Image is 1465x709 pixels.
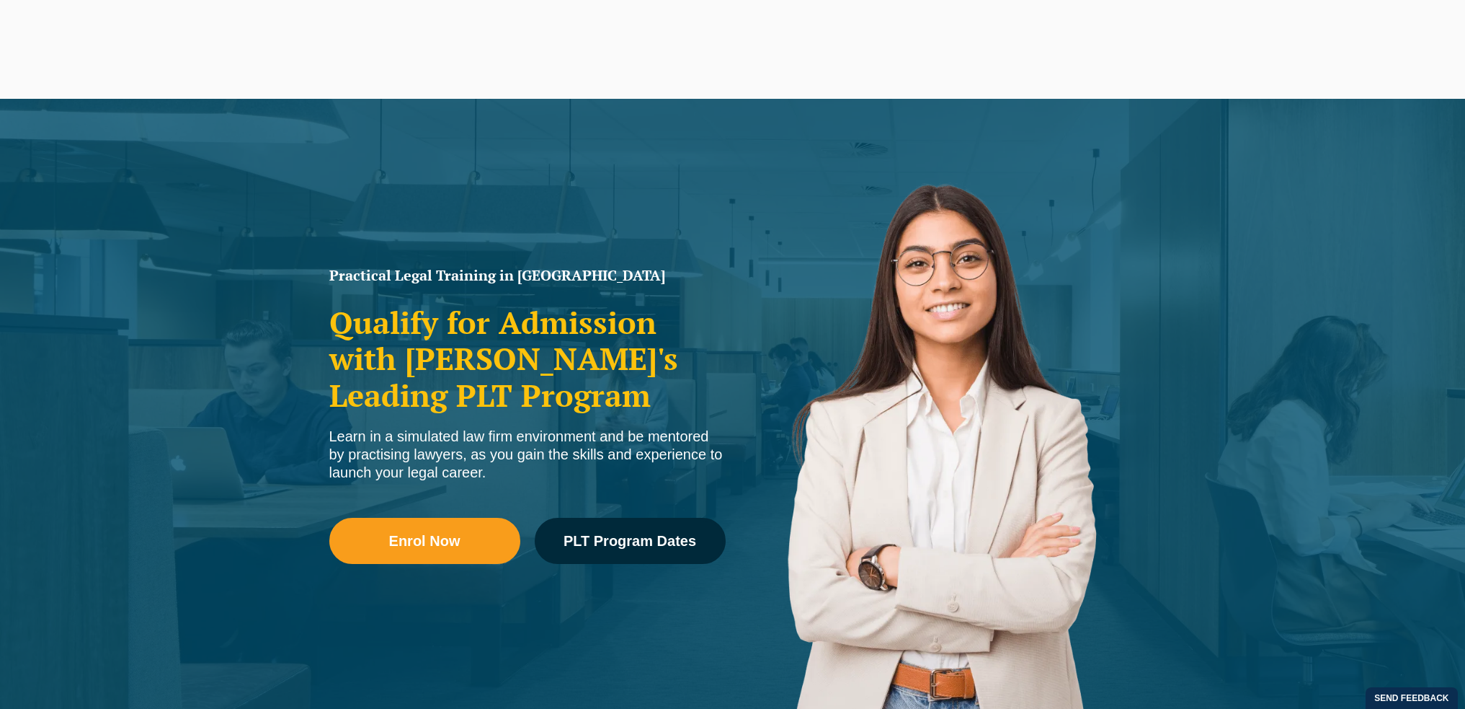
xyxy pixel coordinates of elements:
[329,518,520,564] a: Enrol Now
[535,518,726,564] a: PLT Program Dates
[329,428,726,482] div: Learn in a simulated law firm environment and be mentored by practising lawyers, as you gain the ...
[329,304,726,413] h2: Qualify for Admission with [PERSON_NAME]'s Leading PLT Program
[329,268,726,283] h1: Practical Legal Training in [GEOGRAPHIC_DATA]
[389,534,460,548] span: Enrol Now
[564,534,696,548] span: PLT Program Dates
